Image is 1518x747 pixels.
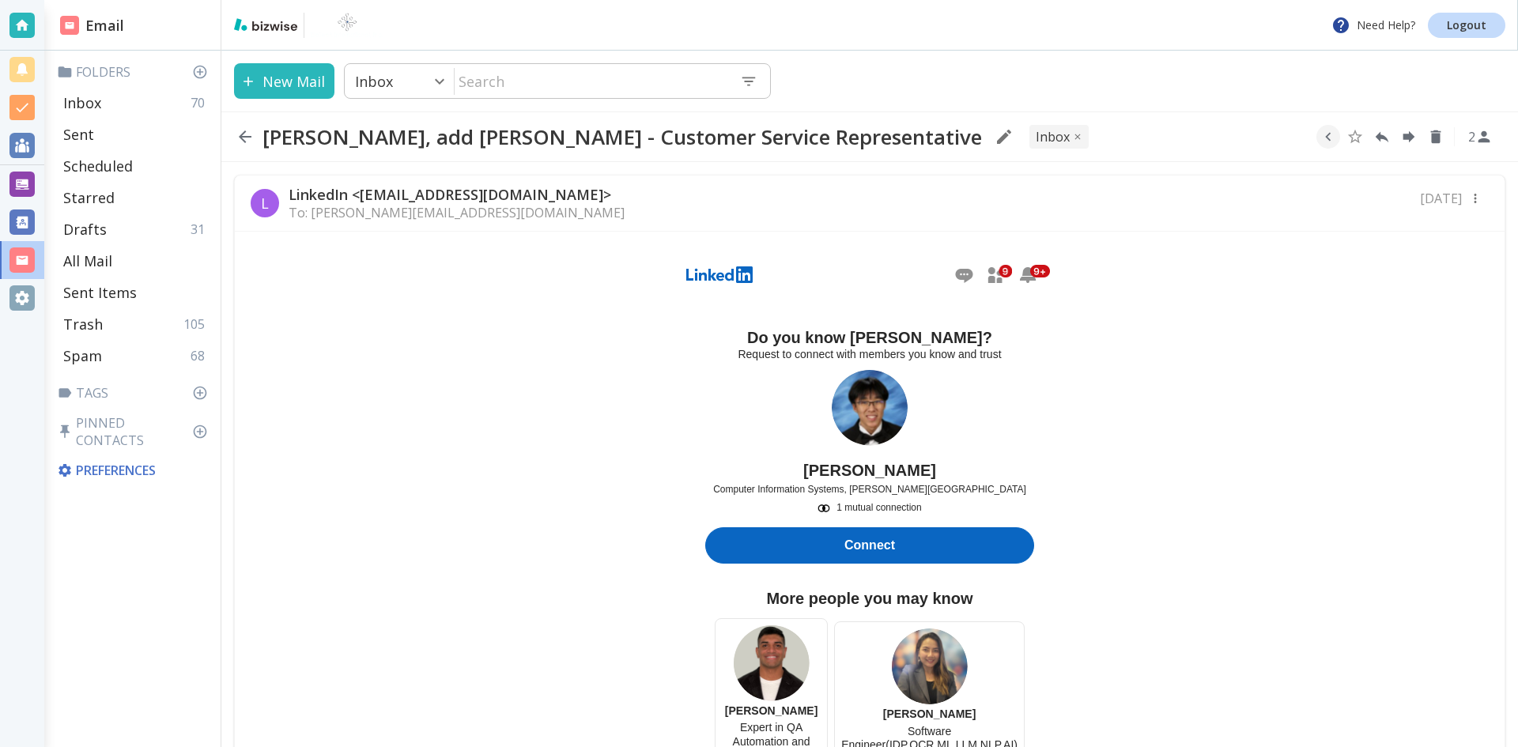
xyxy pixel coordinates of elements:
p: 105 [183,315,211,333]
p: L [261,194,269,213]
p: Sent Items [63,283,137,302]
img: DashboardSidebarEmail.svg [60,16,79,35]
p: Spam [63,346,102,365]
p: Drafts [63,220,107,239]
p: Logout [1447,20,1486,31]
p: All Mail [63,251,112,270]
div: Trash105 [57,308,214,340]
button: Forward [1397,125,1421,149]
p: 68 [191,347,211,364]
div: Starred [57,182,214,213]
h2: [PERSON_NAME], add [PERSON_NAME] - Customer Service Representative [262,124,982,149]
div: Inbox70 [57,87,214,119]
div: Spam68 [57,340,214,372]
p: Need Help? [1331,16,1415,35]
div: Drafts31 [57,213,214,245]
p: 70 [191,94,211,111]
button: New Mail [234,63,334,99]
p: 2 [1468,128,1475,145]
img: bizwise [234,18,297,31]
p: INBOX [1036,128,1070,145]
div: Sent [57,119,214,150]
p: Preferences [57,462,211,479]
div: Scheduled [57,150,214,182]
p: Pinned Contacts [57,414,214,449]
button: See Participants [1461,118,1499,156]
p: Inbox [63,93,101,112]
p: Inbox [355,72,393,91]
a: Logout [1428,13,1505,38]
p: Tags [57,384,214,402]
button: Delete [1424,125,1448,149]
p: Folders [57,63,214,81]
p: To: [PERSON_NAME][EMAIL_ADDRESS][DOMAIN_NAME] [289,204,625,221]
p: [DATE] [1420,190,1462,207]
div: Preferences [54,455,214,485]
h2: Email [60,15,124,36]
img: BioTech International [311,13,383,38]
p: Sent [63,125,94,144]
div: LLinkedIn <[EMAIL_ADDRESS][DOMAIN_NAME]>To: [PERSON_NAME][EMAIL_ADDRESS][DOMAIN_NAME][DATE] [235,175,1505,232]
input: Search [455,65,727,97]
p: Starred [63,188,115,207]
p: Trash [63,315,103,334]
p: 31 [191,221,211,238]
p: Scheduled [63,157,133,175]
div: All Mail [57,245,214,277]
p: LinkedIn <[EMAIL_ADDRESS][DOMAIN_NAME]> [289,185,625,204]
div: Sent Items [57,277,214,308]
button: Reply [1370,125,1394,149]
